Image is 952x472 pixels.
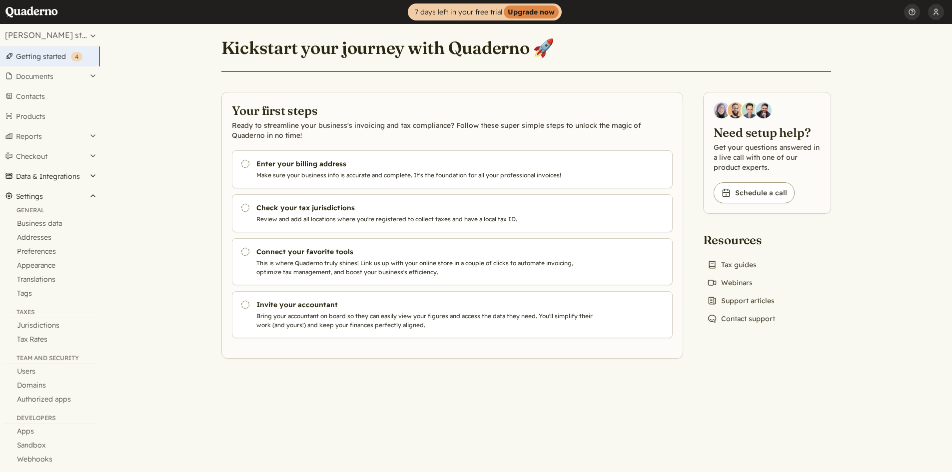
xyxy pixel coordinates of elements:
[703,294,779,308] a: Support articles
[221,37,555,59] h1: Kickstart your journey with Quaderno 🚀
[256,171,597,180] p: Make sure your business info is accurate and complete. It's the foundation for all your professio...
[256,312,597,330] p: Bring your accountant on board so they can easily view your figures and access the data they need...
[232,120,673,140] p: Ready to streamline your business's invoicing and tax compliance? Follow these super simple steps...
[4,354,96,364] div: Team and security
[4,206,96,216] div: General
[714,142,821,172] p: Get your questions answered in a live call with one of our product experts.
[256,159,597,169] h3: Enter your billing address
[232,102,673,118] h2: Your first steps
[256,203,597,213] h3: Check your tax jurisdictions
[232,194,673,232] a: Check your tax jurisdictions Review and add all locations where you're registered to collect taxe...
[703,232,779,248] h2: Resources
[4,308,96,318] div: Taxes
[742,102,758,118] img: Ivo Oltmans, Business Developer at Quaderno
[232,291,673,338] a: Invite your accountant Bring your accountant on board so they can easily view your figures and ac...
[714,182,795,203] a: Schedule a call
[4,414,96,424] div: Developers
[256,247,597,257] h3: Connect your favorite tools
[703,276,757,290] a: Webinars
[232,238,673,285] a: Connect your favorite tools This is where Quaderno truly shines! Link us up with your online stor...
[728,102,744,118] img: Jairo Fumero, Account Executive at Quaderno
[703,312,779,326] a: Contact support
[256,215,597,224] p: Review and add all locations where you're registered to collect taxes and have a local tax ID.
[75,53,78,60] span: 4
[408,3,562,20] a: 7 days left in your free trialUpgrade now
[232,150,673,188] a: Enter your billing address Make sure your business info is accurate and complete. It's the founda...
[714,124,821,140] h2: Need setup help?
[256,259,597,277] p: This is where Quaderno truly shines! Link us up with your online store in a couple of clicks to a...
[714,102,730,118] img: Diana Carrasco, Account Executive at Quaderno
[756,102,772,118] img: Javier Rubio, DevRel at Quaderno
[703,258,761,272] a: Tax guides
[256,300,597,310] h3: Invite your accountant
[504,5,559,18] strong: Upgrade now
